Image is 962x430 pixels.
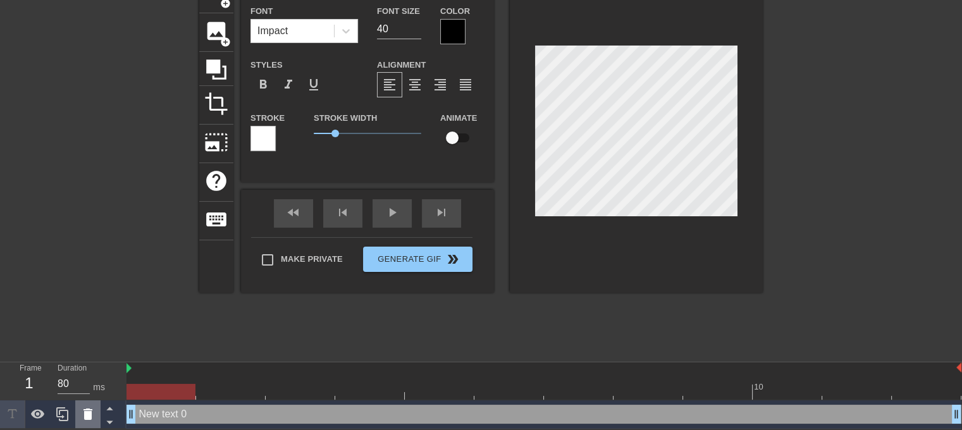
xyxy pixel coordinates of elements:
[20,372,39,395] div: 1
[363,247,472,272] button: Generate Gif
[256,77,271,92] span: format_bold
[250,112,285,125] label: Stroke
[204,169,228,193] span: help
[385,205,400,220] span: play_arrow
[204,130,228,154] span: photo_size_select_large
[445,252,460,267] span: double_arrow
[10,362,48,399] div: Frame
[281,77,296,92] span: format_italic
[220,37,231,47] span: add_circle
[93,381,105,394] div: ms
[407,77,422,92] span: format_align_center
[440,112,477,125] label: Animate
[125,408,137,421] span: drag_handle
[204,207,228,231] span: keyboard
[754,381,765,393] div: 10
[434,205,449,220] span: skip_next
[956,362,961,372] img: bound-end.png
[335,205,350,220] span: skip_previous
[458,77,473,92] span: format_align_justify
[204,92,228,116] span: crop
[58,365,87,372] label: Duration
[377,59,426,71] label: Alignment
[433,77,448,92] span: format_align_right
[204,19,228,43] span: image
[382,77,397,92] span: format_align_left
[250,59,283,71] label: Styles
[306,77,321,92] span: format_underline
[286,205,301,220] span: fast_rewind
[368,252,467,267] span: Generate Gif
[314,112,377,125] label: Stroke Width
[257,23,288,39] div: Impact
[440,5,470,18] label: Color
[281,253,343,266] span: Make Private
[250,5,273,18] label: Font
[377,5,420,18] label: Font Size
